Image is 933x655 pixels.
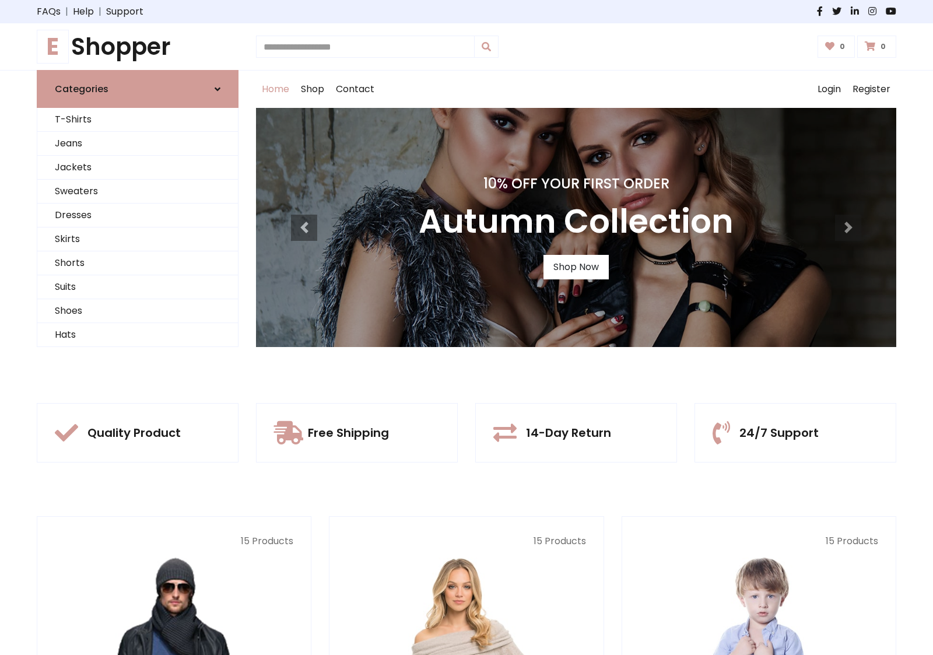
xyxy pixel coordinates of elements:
a: Home [256,71,295,108]
h5: 24/7 Support [739,426,819,440]
a: Sweaters [37,180,238,204]
span: 0 [837,41,848,52]
a: Skirts [37,227,238,251]
span: 0 [878,41,889,52]
a: FAQs [37,5,61,19]
a: Shorts [37,251,238,275]
a: Hats [37,323,238,347]
h4: 10% Off Your First Order [419,176,734,192]
a: EShopper [37,33,238,61]
a: Suits [37,275,238,299]
a: T-Shirts [37,108,238,132]
a: Shoes [37,299,238,323]
a: Categories [37,70,238,108]
a: Shop [295,71,330,108]
a: Dresses [37,204,238,227]
span: | [61,5,73,19]
h6: Categories [55,83,108,94]
p: 15 Products [55,534,293,548]
h5: 14-Day Return [526,426,611,440]
span: | [94,5,106,19]
a: Help [73,5,94,19]
h1: Shopper [37,33,238,61]
h5: Quality Product [87,426,181,440]
span: E [37,30,69,64]
a: 0 [857,36,896,58]
a: Contact [330,71,380,108]
p: 15 Products [347,534,585,548]
a: Jackets [37,156,238,180]
a: Support [106,5,143,19]
h5: Free Shipping [308,426,389,440]
a: Register [847,71,896,108]
h3: Autumn Collection [419,202,734,241]
p: 15 Products [640,534,878,548]
a: 0 [818,36,855,58]
a: Jeans [37,132,238,156]
a: Login [812,71,847,108]
a: Shop Now [543,255,609,279]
